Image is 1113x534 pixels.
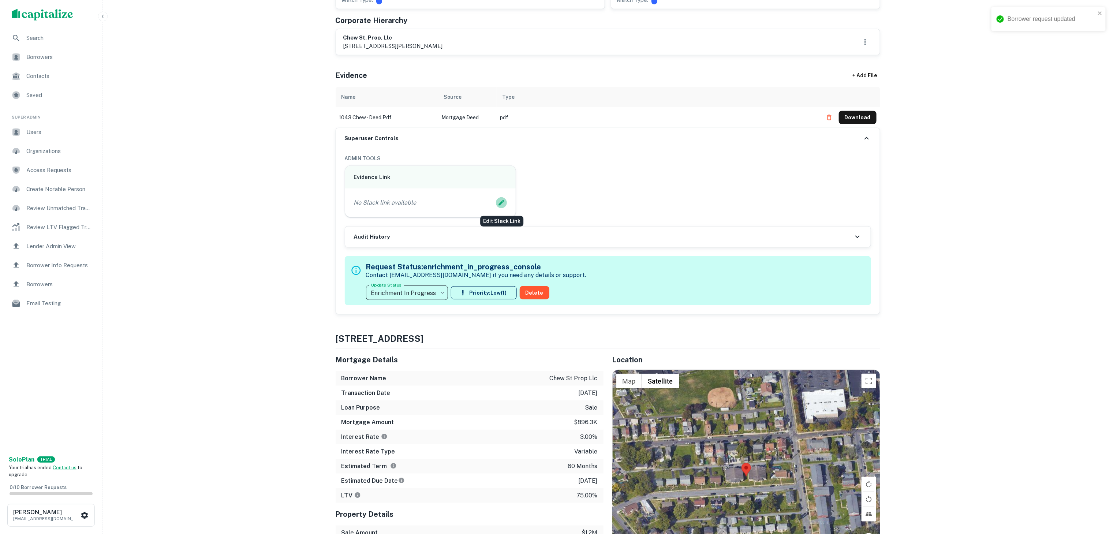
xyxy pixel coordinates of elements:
p: chew st prop llc [550,374,598,383]
h6: Mortgage Amount [341,418,394,427]
td: 1043 chew - deed.pdf [336,107,438,128]
td: Mortgage Deed [438,107,497,128]
button: Show satellite imagery [642,374,679,388]
p: Contact [EMAIL_ADDRESS][DOMAIN_NAME] if you need any details or support. [366,271,586,280]
h5: Mortgage Details [336,354,604,365]
a: Create Notable Person [6,180,96,198]
div: Edit Slack Link [480,216,523,227]
h6: Transaction Date [341,389,391,397]
div: Source [444,93,462,101]
a: Contact us [53,465,76,470]
span: Search [26,34,92,42]
h6: [PERSON_NAME] [13,509,79,515]
div: Email Testing [6,295,96,312]
p: 75.00% [577,491,598,500]
button: Show street map [616,374,642,388]
p: variable [575,447,598,456]
p: 60 months [568,462,598,471]
a: Borrower Info Requests [6,257,96,274]
h6: Evidence Link [354,173,507,182]
span: Email Testing [26,299,92,308]
svg: LTVs displayed on the website are for informational purposes only and may be reported incorrectly... [354,492,361,498]
td: pdf [497,107,819,128]
h5: Evidence [336,70,367,81]
div: Type [503,93,515,101]
span: Review LTV Flagged Transactions [26,223,92,232]
div: TRIAL [37,456,55,463]
a: Search [6,29,96,47]
p: [DATE] [579,389,598,397]
button: close [1098,10,1103,17]
h6: Interest Rate Type [341,447,395,456]
button: Rotate map clockwise [862,477,876,492]
div: Enrichment In Progress [366,283,448,303]
div: + Add File [839,69,890,82]
span: Borrower Info Requests [26,261,92,270]
h6: Estimated Due Date [341,477,405,485]
th: Source [438,87,497,107]
h5: Corporate Hierarchy [336,15,408,26]
a: Access Requests [6,161,96,179]
span: Contacts [26,72,92,81]
h5: Location [612,354,880,365]
p: 3.00% [580,433,598,441]
p: No Slack link available [354,198,417,207]
li: Super Admin [6,105,96,123]
svg: The interest rates displayed on the website are for informational purposes only and may be report... [381,433,388,440]
p: [DATE] [579,477,598,485]
span: 0 / 10 Borrower Requests [10,485,67,490]
h5: Request Status: enrichment_in_progress_console [366,261,586,272]
button: Download [839,111,877,124]
h6: Audit History [354,233,390,241]
button: Edit Slack Link [496,197,507,208]
a: Review LTV Flagged Transactions [6,219,96,236]
div: Name [341,93,356,101]
div: Borrowers [6,276,96,293]
svg: Term is based on a standard schedule for this type of loan. [390,463,397,469]
h6: Estimated Term [341,462,397,471]
span: Borrowers [26,53,92,61]
h6: Superuser Controls [345,134,399,143]
button: Priority:Low(1) [451,286,517,299]
h6: Loan Purpose [341,403,380,412]
span: Users [26,128,92,137]
span: Create Notable Person [26,185,92,194]
svg: Estimate is based on a standard schedule for this type of loan. [398,477,405,484]
a: Organizations [6,142,96,160]
a: Contacts [6,67,96,85]
button: [PERSON_NAME][EMAIL_ADDRESS][DOMAIN_NAME] [7,504,95,527]
div: Borrower request updated [1008,15,1095,23]
p: $896.3k [574,418,598,427]
strong: Solo Plan [9,456,34,463]
button: Delete file [823,112,836,123]
span: Review Unmatched Transactions [26,204,92,213]
a: SoloPlan [9,455,34,464]
a: Review Unmatched Transactions [6,199,96,217]
h5: Property Details [336,509,604,520]
span: Borrowers [26,280,92,289]
a: Lender Admin View [6,238,96,255]
img: capitalize-logo.png [12,9,73,20]
h4: [STREET_ADDRESS] [336,332,880,345]
p: sale [585,403,598,412]
div: Chat Widget [1076,475,1113,511]
div: Users [6,123,96,141]
button: Toggle fullscreen view [862,374,876,388]
span: Lender Admin View [26,242,92,251]
a: Borrowers [6,48,96,66]
h6: LTV [341,491,361,500]
p: [EMAIL_ADDRESS][DOMAIN_NAME] [13,515,79,522]
div: Saved [6,86,96,104]
div: scrollable content [336,87,880,128]
th: Name [336,87,438,107]
h6: Borrower Name [341,374,386,383]
span: Organizations [26,147,92,156]
button: Rotate map counterclockwise [862,492,876,507]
